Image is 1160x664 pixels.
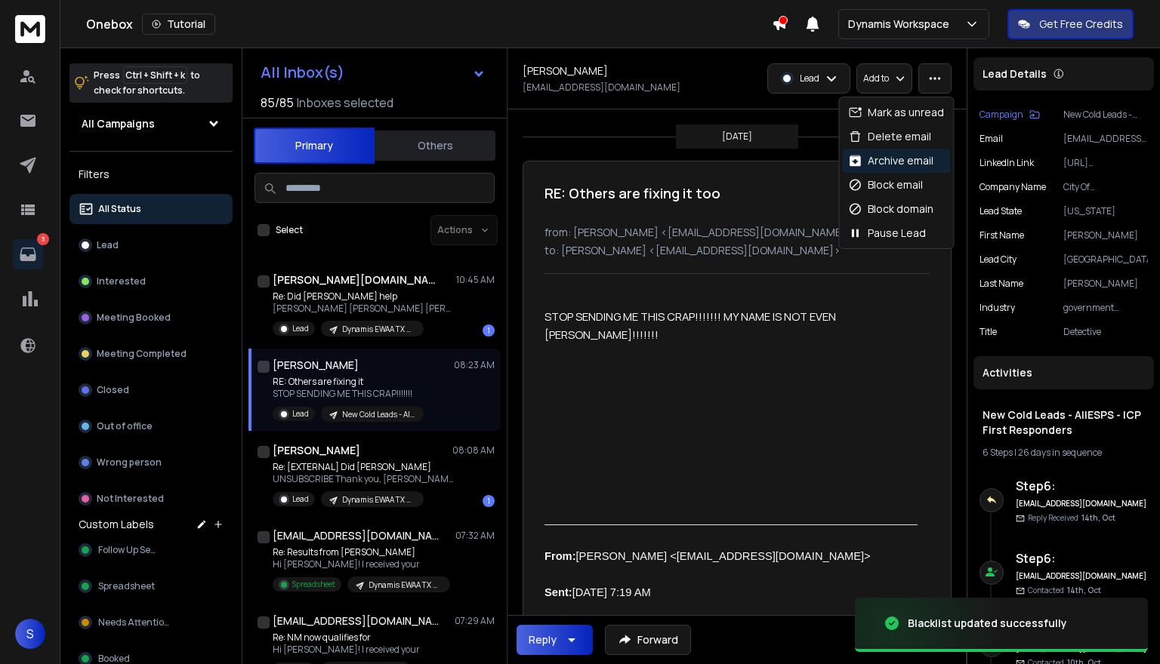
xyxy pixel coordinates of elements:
[261,65,344,80] h1: All Inbox(s)
[452,444,495,456] p: 08:08 AM
[980,278,1023,290] p: Last Name
[292,579,335,590] p: Spreadsheet
[273,528,439,543] h1: [EMAIL_ADDRESS][DOMAIN_NAME]
[523,81,680,94] p: [EMAIL_ADDRESS][DOMAIN_NAME]
[273,546,450,558] p: Re: Results from [PERSON_NAME]
[605,625,691,655] button: Forward
[545,586,572,598] b: Sent:
[848,105,944,120] div: Mark as unread
[983,447,1145,459] div: |
[97,456,162,469] p: Wrong person
[545,225,930,240] p: from: [PERSON_NAME] <[EMAIL_ADDRESS][DOMAIN_NAME]>
[1016,477,1148,495] h6: Step 6 :
[848,201,933,217] div: Block domain
[1063,133,1148,145] p: [EMAIL_ADDRESS][DOMAIN_NAME]
[529,632,557,647] div: Reply
[97,384,129,396] p: Closed
[1063,109,1148,121] p: New Cold Leads - AllESPS - ICP First Responders
[261,94,294,112] span: 85 / 85
[79,517,154,532] h3: Custom Labels
[1016,570,1148,582] h6: [EMAIL_ADDRESS][DOMAIN_NAME]
[375,129,495,162] button: Others
[483,495,495,507] div: 1
[863,72,889,85] p: Add to
[455,615,495,627] p: 07:29 AM
[848,153,933,168] div: Archive email
[983,446,1013,459] span: 6 Steps
[980,205,1022,217] p: Lead State
[273,632,420,644] p: Re: NM now qualifies for
[983,407,1145,438] h1: New Cold Leads - AllESPS - ICP First Responders
[98,616,169,629] span: Needs Attention
[97,420,153,432] p: Out of office
[523,63,608,78] h1: [PERSON_NAME]
[86,14,772,35] div: Onebox
[292,493,309,505] p: Lead
[973,356,1154,389] div: Activities
[1016,498,1148,509] h6: [EMAIL_ADDRESS][DOMAIN_NAME]
[98,544,160,556] span: Follow Up Sent
[94,68,200,98] p: Press to check for shortcuts.
[292,408,309,420] p: Lead
[545,183,720,204] h1: RE: Others are fixing it too
[980,133,1003,145] p: Email
[273,473,454,485] p: UNSUBSCRIBE Thank you, [PERSON_NAME]
[292,323,309,334] p: Lead
[273,272,439,287] h1: [PERSON_NAME][DOMAIN_NAME]
[980,302,1015,314] p: Industry
[342,324,415,335] p: Dynamis EWAA TX OUTLOOK + OTHERs ESPS
[1039,17,1123,32] p: Get Free Credits
[848,129,931,144] div: Delete email
[273,358,359,373] h1: [PERSON_NAME]
[980,326,997,338] p: Title
[800,72,819,85] p: Lead
[980,254,1017,266] p: Lead City
[848,177,923,192] div: Block email
[369,579,441,591] p: Dynamis EWAA TX OUTLOOK + OTHERs ESPS
[254,128,375,164] button: Primary
[273,644,420,656] p: Hi [PERSON_NAME]! I received your
[273,558,450,570] p: Hi [PERSON_NAME]! I received your
[1018,446,1102,459] span: 26 days in sequence
[1063,254,1148,266] p: [GEOGRAPHIC_DATA]
[98,580,155,592] span: Spreadsheet
[455,530,495,542] p: 07:32 AM
[722,131,752,143] p: [DATE]
[1063,326,1148,338] p: Detective
[1063,205,1148,217] p: [US_STATE]
[15,619,45,649] span: S
[142,14,215,35] button: Tutorial
[545,309,838,342] span: STOP SENDING ME THIS CRAP!!!!!!! MY NAME IS NOT EVEN [PERSON_NAME]!!!!!!!
[454,359,495,371] p: 08:23 AM
[123,66,187,84] span: Ctrl + Shift + k
[1028,585,1101,596] p: Contacted
[980,229,1024,241] p: First Name
[1063,229,1148,241] p: [PERSON_NAME]
[483,324,495,337] div: 1
[456,274,495,286] p: 10:45 AM
[1063,181,1148,193] p: City Of [GEOGRAPHIC_DATA]
[297,94,393,112] h3: Inboxes selected
[273,388,424,400] p: STOP SENDING ME THIS CRAP!!!!!!!
[37,233,49,245] p: 3
[273,376,424,388] p: RE: Others are fixing it
[848,226,926,241] div: Pause Lead
[342,494,415,506] p: Dynamis EWAA TX OUTLOOK + OTHERs ESPS
[545,243,930,258] p: to: [PERSON_NAME] <[EMAIL_ADDRESS][DOMAIN_NAME]>
[1016,549,1148,567] h6: Step 6 :
[273,613,439,629] h1: [EMAIL_ADDRESS][DOMAIN_NAME]
[545,550,576,562] span: From:
[276,224,303,236] label: Select
[82,116,155,131] h1: All Campaigns
[342,409,415,420] p: New Cold Leads - AllESPS - ICP First Responders
[69,164,233,185] h3: Filters
[273,290,454,303] p: Re: Did [PERSON_NAME] help
[97,312,171,324] p: Meeting Booked
[97,348,187,360] p: Meeting Completed
[97,239,119,251] p: Lead
[1028,512,1115,524] p: Reply Received
[97,275,146,287] p: Interested
[980,181,1046,193] p: Company Name
[273,303,454,315] p: [PERSON_NAME] [PERSON_NAME] [PERSON_NAME][EMAIL_ADDRESS][DOMAIN_NAME] [EMAIL_ADDRESS][DOMAIN_NAME...
[1081,512,1115,523] span: 14th, Oct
